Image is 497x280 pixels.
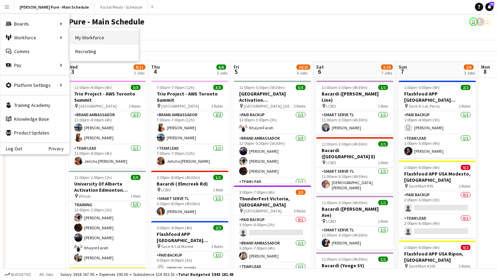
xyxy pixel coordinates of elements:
[69,111,146,144] app-card-role: Brand Ambassador2/212:00pm-4:00pm (4h)[PERSON_NAME][PERSON_NAME]
[399,214,476,238] app-card-role: Team Lead0/12:00pm-6:00pm (4h)
[296,64,310,70] span: 10/15
[322,85,368,90] span: 11:00am-3:30pm (4h30m)
[217,70,227,76] div: 3 Jobs
[404,165,440,170] span: 2:00pm-6:00pm (4h)
[322,141,368,147] span: 11:00am-3:30pm (4h30m)
[409,103,440,109] span: Save-A-Lot, Pecos
[480,68,490,76] span: 8
[399,191,476,214] app-card-role: Paid Backup0/12:00pm-5:00pm (3h)
[74,85,112,90] span: 12:00pm-4:00pm (4h)
[131,175,140,180] span: 5/5
[378,85,388,90] span: 1/1
[151,181,228,187] h3: Bacardi ( Elmcreek Rd)
[316,137,393,193] app-job-card: 11:00am-3:30pm (4h30m)1/1Bacardi ([GEOGRAPHIC_DATA] E) LCBO1 RoleSmart Serve TL1/111:00am-3:30pm ...
[378,141,388,147] span: 1/1
[322,257,368,262] span: 11:00am-3:30pm (4h30m)
[213,175,223,180] span: 1/1
[95,0,148,14] button: Factor Meals - Schedule
[69,171,146,264] div: 12:00pm-1:00pm (1h)5/5University Of Alberta Activation Edmonton Training Virtual1 RoleTraining5/5...
[0,126,69,140] a: Product Updates
[69,144,146,168] app-card-role: Team Lead1/112:00pm-4:00pm (4h)Jericho [PERSON_NAME]
[294,208,305,213] span: 3 Roles
[211,244,223,249] span: 2 Roles
[151,251,228,275] app-card-role: Paid Backup1/15:00pm-8:00pm (3h) [PERSON_NAME]
[316,81,393,134] app-job-card: 11:00am-3:30pm (4h30m)1/1Bacardi ([PERSON_NAME] Line) LCBO1 RoleSmart Serve TL1/111:00am-3:30pm (...
[234,134,311,178] app-card-role: Brand Ambassador3/312:00pm-5:30pm (5h30m)[PERSON_NAME][PERSON_NAME][PERSON_NAME]
[404,245,440,250] span: 2:00pm-6:00pm (4h)
[399,111,476,134] app-card-role: Paid Backup1/11:00pm-4:00pm (3h) [PERSON_NAME]
[459,263,470,269] span: 2 Roles
[459,183,470,189] span: 2 Roles
[69,91,146,103] h3: Trio Project - AWS Toronto Summit
[157,175,200,180] span: 3:30pm-8:00pm (4h30m)
[326,160,336,165] span: LCBO
[60,272,233,277] div: Salary $818 167.95 + Expenses $90.00 + Subsistence $24 923.53 =
[315,68,324,76] span: 6
[151,64,160,70] span: Thu
[69,81,146,168] div: 12:00pm-4:00pm (4h)3/3Trio Project - AWS Toronto Summit [GEOGRAPHIC_DATA]2 RolesBrand Ambassador2...
[151,195,228,218] app-card-role: Smart Serve TL1/13:30pm-8:00pm (4h30m)[PERSON_NAME]
[151,171,228,218] app-job-card: 3:30pm-8:00pm (4h30m)1/1Bacardi ( Elmcreek Rd) LCBO1 RoleSmart Serve TL1/13:30pm-8:00pm (4h30m)[P...
[151,231,228,243] h3: Flashfood APP [GEOGRAPHIC_DATA] [GEOGRAPHIC_DATA], [GEOGRAPHIC_DATA]
[234,196,311,208] h3: ThunderFest Victoria, [GEOGRAPHIC_DATA]
[234,216,311,239] app-card-role: Paid Backup0/13:00pm-6:00pm (3h)
[316,226,393,250] app-card-role: Smart Serve TL1/111:00am-3:30pm (4h30m)[PERSON_NAME]
[74,175,112,180] span: 12:00pm-1:00pm (1h)
[234,64,239,70] span: Fri
[326,103,336,109] span: LCBO
[322,200,368,205] span: 11:00am-3:30pm (4h30m)
[316,206,393,218] h3: Bacardi ([PERSON_NAME] Ave)
[399,81,476,158] app-job-card: 1:00pm-5:00pm (4h)2/2Flashfood APP [GEOGRAPHIC_DATA] [GEOGRAPHIC_DATA], [GEOGRAPHIC_DATA] Save-A-...
[378,160,388,165] span: 1 Role
[14,0,95,14] button: [PERSON_NAME] Pure - Main Schedule
[316,196,393,250] app-job-card: 11:00am-3:30pm (4h30m)1/1Bacardi ([PERSON_NAME] Ave) LCBO1 RoleSmart Serve TL1/111:00am-3:30pm (4...
[0,17,69,31] div: Boards
[296,85,305,90] span: 5/5
[469,18,478,26] app-user-avatar: Leticia Fayzano
[316,262,393,269] h3: Bacardi (Yonge St)
[161,244,193,249] span: Save-A-Lot Marlee
[399,64,407,70] span: Sun
[68,68,78,76] span: 3
[399,251,476,263] h3: Flashfood APP USA Ripon, [GEOGRAPHIC_DATA]
[459,103,470,109] span: 2 Roles
[316,91,393,103] h3: Bacardi ([PERSON_NAME] Line)
[151,144,228,168] app-card-role: Team Lead1/17:00am-7:00pm (12h)Jericho [PERSON_NAME]
[399,161,476,238] app-job-card: 2:00pm-6:00pm (4h)0/2Flashfood APP USA Modesto, [GEOGRAPHIC_DATA] Save Mart #952 RolesPaid Backup...
[233,68,239,76] span: 5
[234,178,311,201] app-card-role: Team Lead1/1
[161,103,199,109] span: [GEOGRAPHIC_DATA]
[378,200,388,205] span: 1/1
[239,85,285,90] span: 12:00pm-5:30pm (5h30m)
[485,3,494,11] a: 71
[157,85,195,90] span: 7:00am-7:00pm (12h)
[234,239,311,263] app-card-role: Brand Ambassador1/13:00pm-7:00pm (4h)[PERSON_NAME]
[134,70,145,76] div: 3 Jobs
[69,64,78,70] span: Wed
[70,44,139,58] a: Recruiting
[151,91,228,103] h3: Trio Project - AWS Toronto Summit
[296,190,305,195] span: 2/3
[297,70,310,76] div: 6 Jobs
[0,78,69,92] div: Platform Settings
[326,219,336,224] span: LCBO
[316,168,393,193] app-card-role: Smart Serve TL1/111:00am-3:30pm (4h30m)[DEMOGRAPHIC_DATA][PERSON_NAME]
[151,81,228,168] app-job-card: 7:00am-7:00pm (12h)3/3Trio Project - AWS Toronto Summit [GEOGRAPHIC_DATA]2 RolesBrand Ambassador2...
[130,193,140,199] span: 1 Role
[409,263,435,269] span: Save Mart #100
[399,134,476,158] app-card-role: Team Lead1/11:00pm-5:00pm (4h)[PERSON_NAME]
[157,225,192,230] span: 5:00pm-9:00pm (4h)
[216,64,226,70] span: 6/6
[234,81,311,183] app-job-card: 12:00pm-5:30pm (5h30m)5/5[GEOGRAPHIC_DATA] Activation [GEOGRAPHIC_DATA] [GEOGRAPHIC_DATA], [GEOGR...
[378,103,388,109] span: 1 Role
[461,165,470,170] span: 0/2
[131,85,140,90] span: 3/3
[409,183,433,189] span: Save Mart #95
[0,58,69,72] div: Pay
[404,85,440,90] span: 1:00pm-5:00pm (4h)
[69,181,146,193] h3: University Of Alberta Activation Edmonton Training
